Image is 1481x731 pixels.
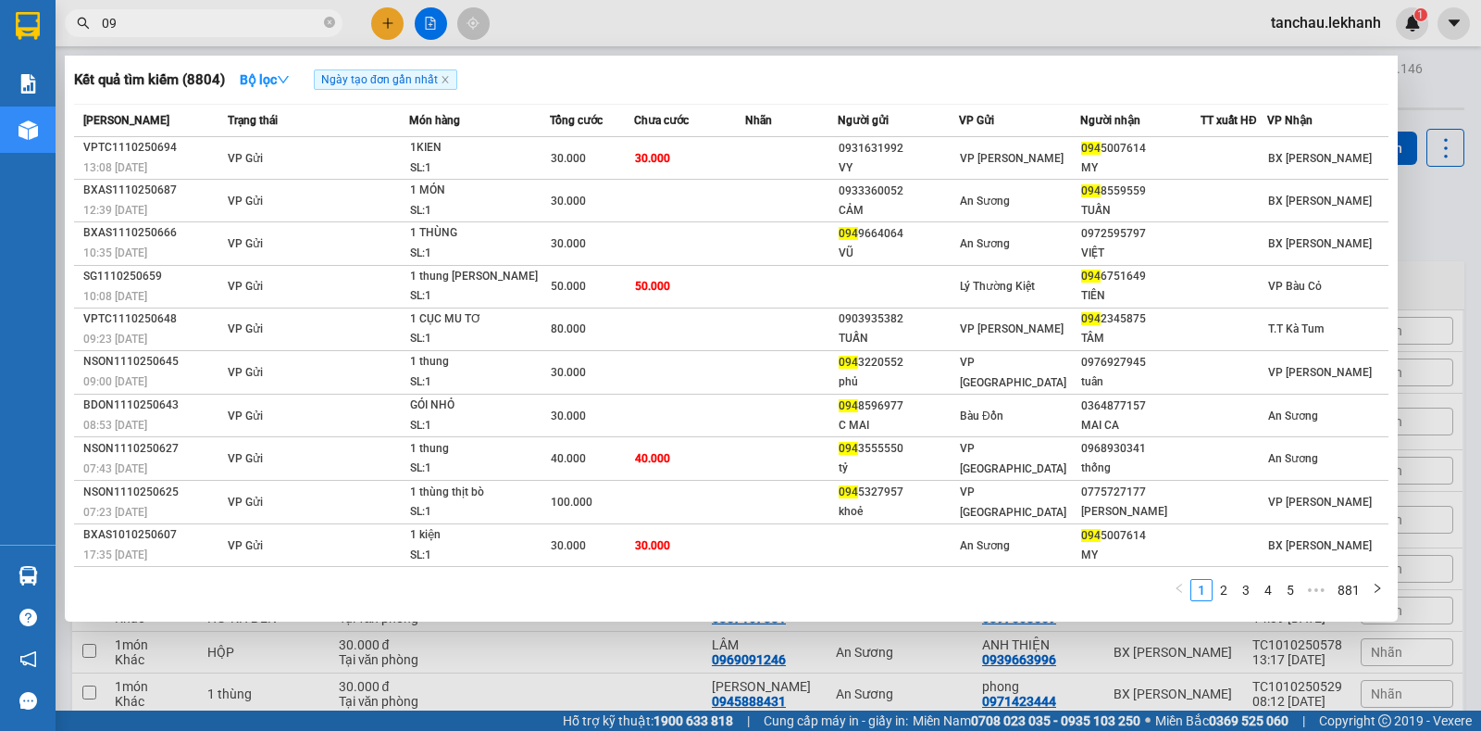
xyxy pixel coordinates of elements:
div: SL: 1 [410,244,549,264]
span: [PERSON_NAME] [83,114,169,127]
span: VP Gửi [228,280,263,293]
div: BXAS1110250666 [83,223,222,243]
div: TÂM [1081,329,1201,348]
span: 094 [1081,142,1101,155]
span: Chưa cước [634,114,689,127]
span: VP [PERSON_NAME] [960,322,1064,335]
span: VP [GEOGRAPHIC_DATA] [960,356,1066,389]
span: VP Bàu Cỏ [1268,280,1322,293]
div: VPTC1110250648 [83,309,222,329]
span: Tổng cước [550,114,603,127]
div: VPTC1110250694 [83,138,222,158]
span: 30.000 [635,152,670,165]
a: 5 [1280,580,1301,600]
span: VP [GEOGRAPHIC_DATA] [960,442,1066,475]
li: 1 [1190,579,1213,601]
div: 1 thùng thịt bò [410,483,549,503]
span: Ngày tạo đơn gần nhất [314,69,457,90]
span: VP Gửi [228,452,263,465]
div: 1 thung [PERSON_NAME] [410,267,549,287]
span: An Sương [960,539,1010,552]
div: 5327957 [839,483,958,502]
div: SL: 1 [410,201,549,221]
div: 0775727177 [1081,483,1201,502]
div: NSON1110250625 [83,483,222,502]
span: 30.000 [551,152,586,165]
a: 3 [1236,580,1256,600]
span: 094 [839,485,858,498]
div: TIÊN [1081,286,1201,306]
li: Previous Page [1168,579,1190,601]
span: VP Gửi [228,322,263,335]
span: BX [PERSON_NAME] [1268,152,1372,165]
li: Next Page [1366,579,1388,601]
span: Món hàng [409,114,460,127]
span: Người nhận [1080,114,1140,127]
span: 07:23 [DATE] [83,506,147,519]
div: 9664064 [839,224,958,244]
div: MY [1081,546,1201,565]
strong: Bộ lọc [240,72,290,87]
span: ••• [1301,579,1331,601]
div: 1 THÙNG [410,223,549,244]
div: TUẤN [839,329,958,348]
a: 4 [1258,580,1278,600]
span: 09:23 [DATE] [83,333,147,346]
span: BX [PERSON_NAME] [1268,237,1372,250]
div: TUẤN [1081,201,1201,221]
li: 3 [1235,579,1257,601]
span: message [19,692,37,710]
span: 40.000 [635,452,670,465]
div: khoẻ [839,502,958,522]
div: 6751649 [1081,267,1201,286]
a: 881 [1332,580,1365,600]
div: 0972595797 [1081,224,1201,244]
span: Lý Thường Kiệt [960,280,1035,293]
input: Tìm tên, số ĐT hoặc mã đơn [102,13,320,33]
img: warehouse-icon [19,566,38,586]
span: VP Nhận [1267,114,1313,127]
span: 30.000 [551,366,586,379]
div: 0976927945 [1081,353,1201,372]
div: 0968930341 [1081,439,1201,459]
span: VP Gửi [228,366,263,379]
span: VP Gửi [228,410,263,422]
img: logo-vxr [16,12,40,40]
div: 5007614 [1081,139,1201,158]
span: VP Gửi [228,152,263,165]
div: NSON1110250645 [83,352,222,372]
div: 5007614 [1081,526,1201,546]
span: 094 [839,442,858,455]
img: solution-icon [19,74,38,94]
a: 1 [1191,580,1212,600]
span: 09:00 [DATE] [83,375,147,388]
span: 094 [1081,184,1101,197]
img: warehouse-icon [19,120,38,140]
span: An Sương [960,237,1010,250]
span: TT xuất HĐ [1201,114,1257,127]
span: 094 [1081,312,1101,325]
span: An Sương [1268,410,1318,422]
span: 094 [839,356,858,369]
span: close [441,75,450,84]
span: 40.000 [551,452,586,465]
span: 094 [839,399,858,412]
div: SL: 1 [410,329,549,349]
div: MY [1081,158,1201,178]
span: 094 [1081,270,1101,283]
span: 30.000 [551,237,586,250]
span: VP [PERSON_NAME] [1268,496,1372,509]
span: An Sương [960,195,1010,208]
span: left [1174,583,1185,594]
li: 881 [1331,579,1366,601]
div: SL: 1 [410,546,549,566]
span: 12:39 [DATE] [83,204,147,217]
span: search [77,17,90,30]
span: close-circle [324,15,335,32]
li: Next 5 Pages [1301,579,1331,601]
span: VP Gửi [228,539,263,552]
span: 30.000 [635,539,670,552]
span: 50.000 [551,280,586,293]
div: 1 thung [410,439,549,460]
div: NSON1110250627 [83,439,222,459]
